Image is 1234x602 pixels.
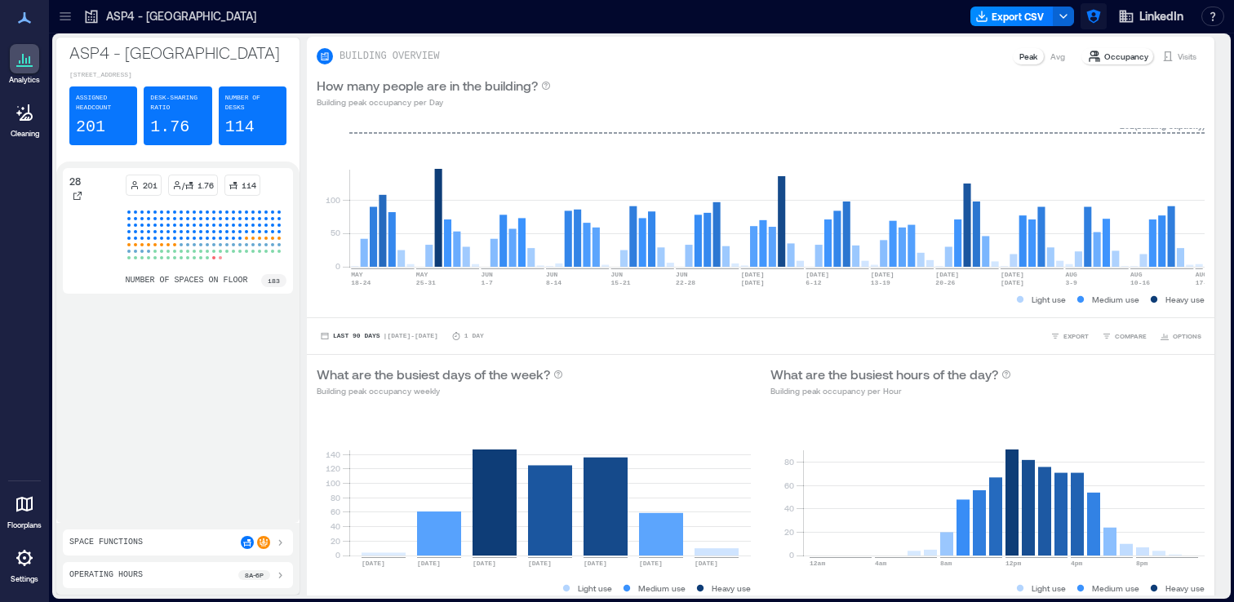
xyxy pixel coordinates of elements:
tspan: 0 [789,550,794,560]
p: What are the busiest days of the week? [317,365,550,384]
tspan: 140 [326,449,340,458]
tspan: 20 [784,527,794,537]
p: Peak [1019,50,1037,63]
p: 1.76 [198,179,214,192]
button: EXPORT [1047,328,1092,344]
p: Light use [1032,582,1066,595]
text: 4am [875,560,887,567]
p: Operating Hours [69,569,143,582]
button: LinkedIn [1113,3,1188,29]
p: Cleaning [11,129,39,139]
text: [DATE] [528,560,552,567]
tspan: 100 [326,478,340,488]
button: OPTIONS [1156,328,1205,344]
p: Medium use [1092,582,1139,595]
text: [DATE] [741,271,765,278]
p: BUILDING OVERVIEW [340,50,439,63]
text: 20-26 [935,279,955,286]
p: 1 Day [464,331,484,341]
p: 8a - 6p [245,570,264,580]
p: number of spaces on floor [126,274,248,287]
text: [DATE] [695,560,718,567]
p: Light use [1032,293,1066,306]
text: [DATE] [417,560,441,567]
button: Last 90 Days |[DATE]-[DATE] [317,328,442,344]
p: Heavy use [1165,293,1205,306]
tspan: 0 [335,261,340,271]
text: AUG [1196,271,1208,278]
tspan: 20 [331,536,340,546]
p: 114 [242,179,256,192]
p: 201 [76,116,105,139]
text: MAY [416,271,428,278]
p: / [182,179,184,192]
p: 183 [268,276,280,286]
p: Medium use [638,582,686,595]
text: [DATE] [584,560,607,567]
p: Assigned Headcount [76,93,131,113]
p: Floorplans [7,520,42,530]
text: 4pm [1071,560,1083,567]
tspan: 40 [331,521,340,531]
text: JUN [676,271,688,278]
text: 22-28 [676,279,695,286]
text: JUN [481,271,493,278]
p: Medium use [1092,293,1139,306]
p: What are the busiest hours of the day? [770,365,998,384]
text: 8am [940,560,952,567]
p: Heavy use [1165,582,1205,595]
text: [DATE] [1001,279,1024,286]
a: Floorplans [2,485,47,535]
tspan: 60 [784,480,794,490]
tspan: 0 [335,550,340,560]
p: Analytics [9,75,40,85]
text: JUN [546,271,558,278]
a: Cleaning [4,93,45,144]
text: [DATE] [362,560,385,567]
text: 8-14 [546,279,562,286]
p: ASP4 - [GEOGRAPHIC_DATA] [69,41,286,64]
text: 12pm [1005,560,1021,567]
text: 12am [810,560,825,567]
button: Export CSV [970,7,1054,26]
p: 28 [69,175,81,188]
span: OPTIONS [1173,331,1201,341]
p: How many people are in the building? [317,76,538,95]
tspan: 50 [331,228,340,237]
tspan: 80 [784,457,794,467]
text: [DATE] [473,560,496,567]
p: Visits [1178,50,1196,63]
tspan: 40 [784,503,794,513]
text: 13-19 [871,279,890,286]
tspan: 60 [331,507,340,516]
p: 1.76 [150,116,189,139]
text: AUG [1130,271,1143,278]
tspan: 80 [331,493,340,502]
tspan: 100 [326,195,340,205]
text: 8pm [1136,560,1148,567]
p: Light use [578,582,612,595]
text: 18-24 [351,279,371,286]
tspan: 120 [326,463,340,473]
text: 1-7 [481,279,493,286]
p: Avg [1050,50,1065,63]
p: Occupancy [1104,50,1148,63]
p: Building peak occupancy weekly [317,384,563,397]
text: 3-9 [1066,279,1078,286]
p: Building peak occupancy per Hour [770,384,1011,397]
span: LinkedIn [1139,8,1183,24]
p: [STREET_ADDRESS] [69,70,286,80]
text: [DATE] [639,560,663,567]
text: [DATE] [806,271,829,278]
text: 25-31 [416,279,436,286]
text: [DATE] [1001,271,1024,278]
text: AUG [1066,271,1078,278]
a: Analytics [4,39,45,90]
p: 201 [143,179,158,192]
p: Number of Desks [225,93,280,113]
text: 15-21 [611,279,631,286]
p: Space Functions [69,536,143,549]
p: 114 [225,116,255,139]
text: 6-12 [806,279,821,286]
text: JUN [611,271,624,278]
